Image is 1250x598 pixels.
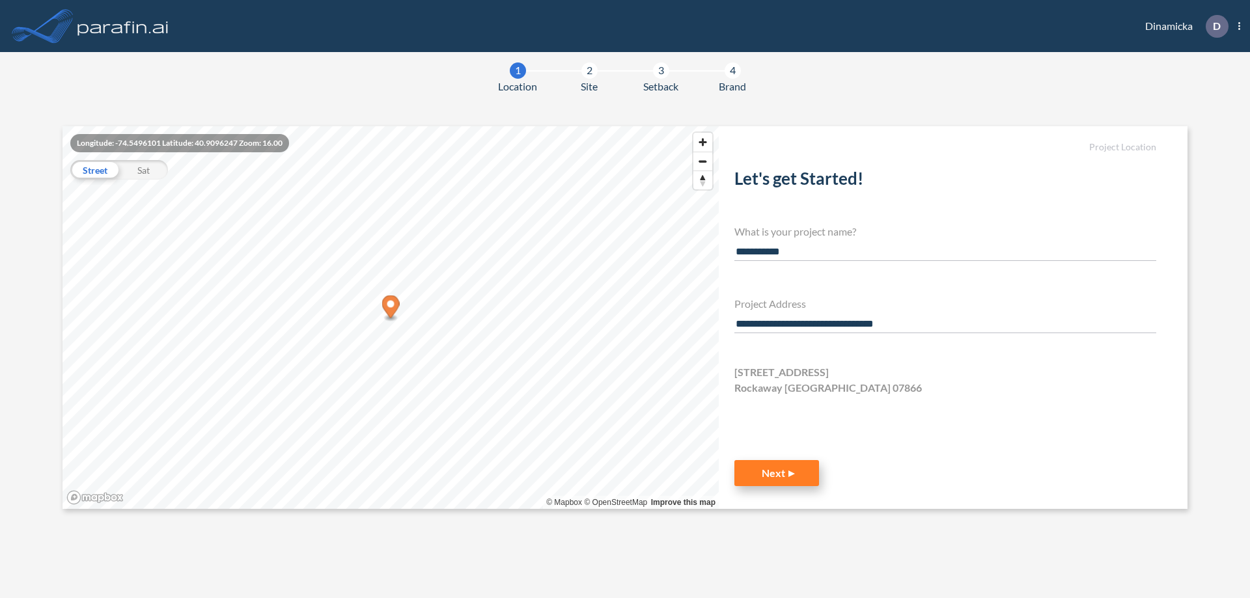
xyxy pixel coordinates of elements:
[498,79,537,94] span: Location
[119,160,168,180] div: Sat
[651,498,715,507] a: Improve this map
[734,460,819,486] button: Next
[693,133,712,152] button: Zoom in
[693,170,712,189] button: Reset bearing to north
[70,134,289,152] div: Longitude: -74.5496101 Latitude: 40.9096247 Zoom: 16.00
[734,297,1156,310] h4: Project Address
[382,295,400,322] div: Map marker
[66,490,124,505] a: Mapbox homepage
[725,62,741,79] div: 4
[693,152,712,170] button: Zoom out
[734,169,1156,194] h2: Let's get Started!
[734,364,829,380] span: [STREET_ADDRESS]
[734,380,922,396] span: Rockaway [GEOGRAPHIC_DATA] 07866
[1213,20,1221,32] p: D
[734,142,1156,153] h5: Project Location
[62,126,719,509] canvas: Map
[70,160,119,180] div: Street
[1126,15,1240,38] div: Dinamicka
[653,62,669,79] div: 3
[75,13,171,39] img: logo
[510,62,526,79] div: 1
[581,79,598,94] span: Site
[581,62,598,79] div: 2
[643,79,678,94] span: Setback
[719,79,746,94] span: Brand
[584,498,647,507] a: OpenStreetMap
[546,498,582,507] a: Mapbox
[734,225,1156,238] h4: What is your project name?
